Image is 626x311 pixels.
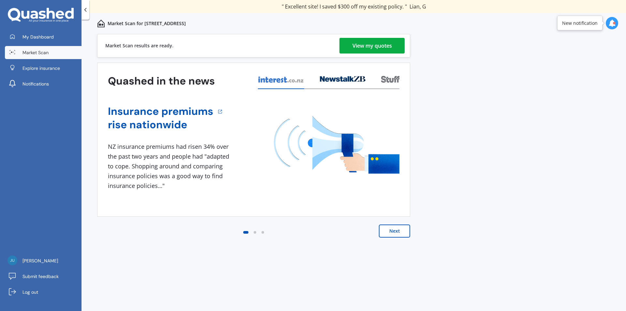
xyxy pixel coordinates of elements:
div: NZ insurance premiums had risen 34% over the past two years and people had "adapted to cope. Shop... [108,142,232,191]
span: Explore insurance [22,65,60,71]
a: [PERSON_NAME] [5,254,82,267]
a: Log out [5,286,82,299]
a: Notifications [5,77,82,90]
button: Next [379,225,410,238]
p: Market Scan for [STREET_ADDRESS] [108,20,186,27]
div: Market Scan results are ready. [105,34,173,57]
div: View my quotes [352,38,392,54]
a: Submit feedback [5,270,82,283]
span: Submit feedback [22,273,59,280]
span: My Dashboard [22,34,54,40]
a: rise nationwide [108,118,213,132]
a: Explore insurance [5,62,82,75]
a: Insurance premiums [108,105,213,118]
span: Market Scan [22,49,49,56]
span: [PERSON_NAME] [22,257,58,264]
span: Notifications [22,81,49,87]
a: My Dashboard [5,30,82,43]
h3: Quashed in the news [108,74,215,88]
a: View my quotes [339,38,405,54]
span: Log out [22,289,38,295]
img: media image [274,116,399,174]
img: home-and-contents.b802091223b8502ef2dd.svg [97,20,105,27]
a: Market Scan [5,46,82,59]
div: New notification [562,20,598,26]
img: 863105f22c5b39bf2ab2c6c850a3dc09 [7,256,17,265]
